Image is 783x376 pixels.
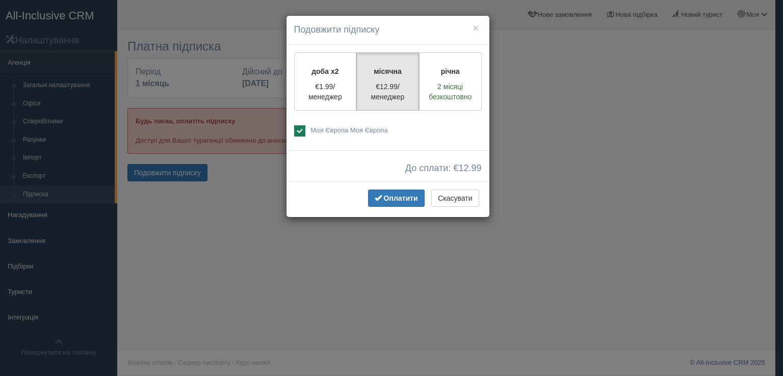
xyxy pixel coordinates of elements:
button: Оплатити [368,190,425,207]
p: €1.99/менеджер [301,82,350,102]
p: річна [426,66,475,76]
p: €12.99/менеджер [363,82,412,102]
button: Скасувати [431,190,479,207]
span: До сплати: € [405,164,482,174]
h4: Подовжити підписку [294,23,482,37]
button: × [473,22,479,33]
span: Оплатити [384,194,418,202]
span: 12.99 [458,163,481,173]
p: доба x2 [301,66,350,76]
p: місячна [363,66,412,76]
span: Моя Європа Моя Європа [310,126,387,134]
p: 2 місяці безкоштовно [426,82,475,102]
